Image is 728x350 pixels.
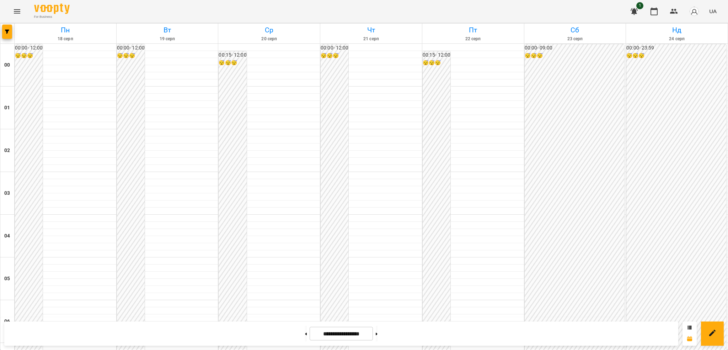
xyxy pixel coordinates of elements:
h6: 05 [4,275,10,283]
h6: 00:15 - 12:00 [423,51,450,59]
h6: Пт [423,25,523,36]
h6: 00:00 - 09:00 [525,44,625,52]
h6: 24 серп [627,36,727,42]
h6: 😴😴😴 [219,59,246,67]
h6: 02 [4,147,10,155]
span: For Business [34,15,70,19]
img: Voopty Logo [34,4,70,14]
h6: 😴😴😴 [15,52,43,60]
h6: 20 серп [219,36,319,42]
h6: 01 [4,104,10,112]
h6: 22 серп [423,36,523,42]
h6: 😴😴😴 [423,59,450,67]
h6: 😴😴😴 [626,52,726,60]
img: avatar_s.png [689,6,699,16]
h6: 00:00 - 12:00 [15,44,43,52]
h6: Вт [118,25,217,36]
h6: Чт [321,25,421,36]
h6: 04 [4,232,10,240]
h6: Нд [627,25,727,36]
h6: 23 серп [525,36,625,42]
h6: Ср [219,25,319,36]
h6: 00:15 - 12:00 [219,51,246,59]
h6: 21 серп [321,36,421,42]
button: UA [706,5,719,18]
h6: Сб [525,25,625,36]
h6: 😴😴😴 [525,52,625,60]
h6: 19 серп [118,36,217,42]
h6: 😴😴😴 [321,52,348,60]
h6: 😴😴😴 [117,52,145,60]
span: 1 [636,2,643,9]
button: Menu [9,3,26,20]
span: UA [709,7,717,15]
h6: 18 серп [16,36,115,42]
h6: 00:00 - 12:00 [117,44,145,52]
h6: 03 [4,189,10,197]
h6: 00:00 - 23:59 [626,44,726,52]
h6: 00:00 - 12:00 [321,44,348,52]
h6: 00 [4,61,10,69]
h6: Пн [16,25,115,36]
